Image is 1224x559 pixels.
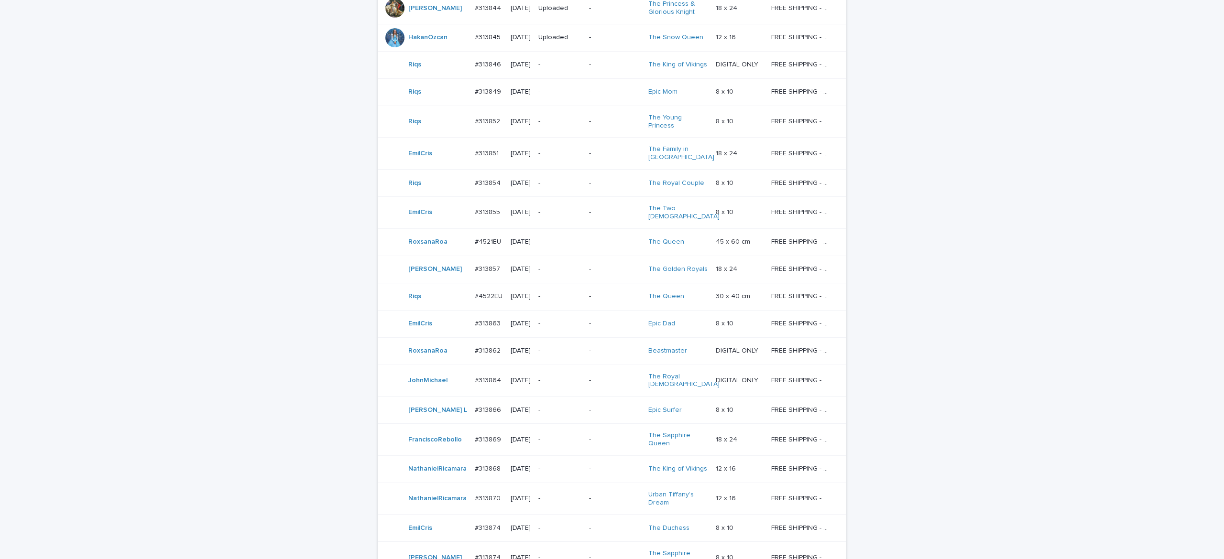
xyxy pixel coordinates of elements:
[538,436,581,444] p: -
[538,118,581,126] p: -
[771,318,833,328] p: FREE SHIPPING - preview in 1-2 business days, after your approval delivery will take 5-10 b.d.
[378,397,846,424] tr: [PERSON_NAME] L #313866#313866 [DATE]--Epic Surfer 8 x 108 x 10 FREE SHIPPING - preview in 1-2 bu...
[538,150,581,158] p: -
[771,404,833,414] p: FREE SHIPPING - preview in 1-2 business days, after your approval delivery will take 5-10 b.d.
[378,365,846,397] tr: JohnMichael #313864#313864 [DATE]--The Royal [DEMOGRAPHIC_DATA] DIGITAL ONLYDIGITAL ONLY FREE SHI...
[475,86,503,96] p: #313849
[378,310,846,337] tr: EmilCris #313863#313863 [DATE]--Epic Dad 8 x 108 x 10 FREE SHIPPING - preview in 1-2 business day...
[511,465,531,473] p: [DATE]
[378,51,846,78] tr: Riqs #313846#313846 [DATE]--The King of Vikings DIGITAL ONLYDIGITAL ONLY FREE SHIPPING - preview ...
[716,290,752,301] p: 30 x 40 cm
[589,150,641,158] p: -
[716,404,735,414] p: 8 x 10
[589,347,641,355] p: -
[378,337,846,365] tr: RoxsanaRoa #313862#313862 [DATE]--Beastmaster DIGITAL ONLYDIGITAL ONLY FREE SHIPPING - preview in...
[475,59,503,69] p: #313846
[648,265,708,273] a: The Golden Royals
[475,177,503,187] p: #313854
[408,61,421,69] a: Riqs
[408,376,448,385] a: JohnMichael
[771,434,833,444] p: FREE SHIPPING - preview in 1-2 business days, after your approval delivery will take 5-10 b.d.
[589,465,641,473] p: -
[589,88,641,96] p: -
[378,228,846,256] tr: RoxsanaRoa #4521EU#4521EU [DATE]--The Queen 45 x 60 cm45 x 60 cm FREE SHIPPING - preview in 1-2 b...
[771,116,833,126] p: FREE SHIPPING - preview in 1-2 business days, after your approval delivery will take 5-10 b.d.
[771,32,833,42] p: FREE SHIPPING - preview in 1-2 business days, after your approval delivery will take 5-10 b.d.
[648,373,720,389] a: The Royal [DEMOGRAPHIC_DATA]
[511,61,531,69] p: [DATE]
[648,347,687,355] a: Beastmaster
[511,150,531,158] p: [DATE]
[378,78,846,106] tr: Riqs #313849#313849 [DATE]--Epic Mom 8 x 108 x 10 FREE SHIPPING - preview in 1-2 business days, a...
[475,404,503,414] p: #313866
[378,483,846,515] tr: NathanielRicamara #313870#313870 [DATE]--Urban Tiffany’s Dream 12 x 1612 x 16 FREE SHIPPING - pre...
[511,494,531,503] p: [DATE]
[511,376,531,385] p: [DATE]
[648,524,689,532] a: The Duchess
[589,238,641,246] p: -
[589,436,641,444] p: -
[511,292,531,301] p: [DATE]
[475,522,503,532] p: #313874
[538,406,581,414] p: -
[378,515,846,542] tr: EmilCris #313874#313874 [DATE]--The Duchess 8 x 108 x 10 FREE SHIPPING - preview in 1-2 business ...
[648,431,708,448] a: The Sapphire Queen
[378,283,846,310] tr: Riqs #4522EU#4522EU [DATE]--The Queen 30 x 40 cm30 x 40 cm FREE SHIPPING - preview in 1-2 busines...
[538,292,581,301] p: -
[771,375,833,385] p: FREE SHIPPING - preview in 1-2 business days, after your approval delivery will take 5-10 b.d.
[538,376,581,385] p: -
[538,4,581,12] p: Uploaded
[716,263,739,273] p: 18 x 24
[589,61,641,69] p: -
[716,59,760,69] p: DIGITAL ONLY
[648,145,714,161] a: The Family in [GEOGRAPHIC_DATA]
[648,238,684,246] a: The Queen
[511,406,531,414] p: [DATE]
[408,238,448,246] a: RoxsanaRoa
[378,138,846,170] tr: EmilCris #313851#313851 [DATE]--The Family in [GEOGRAPHIC_DATA] 18 x 2418 x 24 FREE SHIPPING - pr...
[378,24,846,51] tr: HakanOzcan #313845#313845 [DATE]Uploaded-The Snow Queen 12 x 1612 x 16 FREE SHIPPING - preview in...
[716,148,739,158] p: 18 x 24
[378,424,846,456] tr: FranciscoRebollo #313869#313869 [DATE]--The Sapphire Queen 18 x 2418 x 24 FREE SHIPPING - preview...
[589,118,641,126] p: -
[511,179,531,187] p: [DATE]
[408,33,448,42] a: HakanOzcan
[511,265,531,273] p: [DATE]
[589,208,641,216] p: -
[716,493,738,503] p: 12 x 16
[771,263,833,273] p: FREE SHIPPING - preview in 1-2 business days, after your approval delivery will take 5-10 b.d.
[408,118,421,126] a: Riqs
[475,345,503,355] p: #313862
[589,265,641,273] p: -
[378,196,846,228] tr: EmilCris #313855#313855 [DATE]--The Two [DEMOGRAPHIC_DATA] 8 x 108 x 10 FREE SHIPPING - preview i...
[378,455,846,483] tr: NathanielRicamara #313868#313868 [DATE]--The King of Vikings 12 x 1612 x 16 FREE SHIPPING - previ...
[589,320,641,328] p: -
[408,265,462,273] a: [PERSON_NAME]
[716,116,735,126] p: 8 x 10
[771,2,833,12] p: FREE SHIPPING - preview in 1-2 business days, after your approval delivery will take 5-10 b.d.
[589,376,641,385] p: -
[771,177,833,187] p: FREE SHIPPING - preview in 1-2 business days, after your approval delivery will take 5-10 b.d.
[771,493,833,503] p: FREE SHIPPING - preview in 1-2 business days, after your approval delivery will take 5-10 b.d.
[716,32,738,42] p: 12 x 16
[538,88,581,96] p: -
[771,148,833,158] p: FREE SHIPPING - preview in 1-2 business days, after your approval delivery will take 5-10 b.d.
[648,204,720,221] a: The Two [DEMOGRAPHIC_DATA]
[408,179,421,187] a: Riqs
[648,179,704,187] a: The Royal Couple
[771,206,833,216] p: FREE SHIPPING - preview in 1-2 business days, after your approval delivery will take 5-10 b.d.
[648,465,707,473] a: The King of Vikings
[511,436,531,444] p: [DATE]
[538,465,581,473] p: -
[538,320,581,328] p: -
[716,318,735,328] p: 8 x 10
[408,494,467,503] a: NathanielRicamara
[716,206,735,216] p: 8 x 10
[475,318,503,328] p: #313863
[511,347,531,355] p: [DATE]
[716,86,735,96] p: 8 x 10
[378,256,846,283] tr: [PERSON_NAME] #313857#313857 [DATE]--The Golden Royals 18 x 2418 x 24 FREE SHIPPING - preview in ...
[589,494,641,503] p: -
[648,491,708,507] a: Urban Tiffany’s Dream
[589,292,641,301] p: -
